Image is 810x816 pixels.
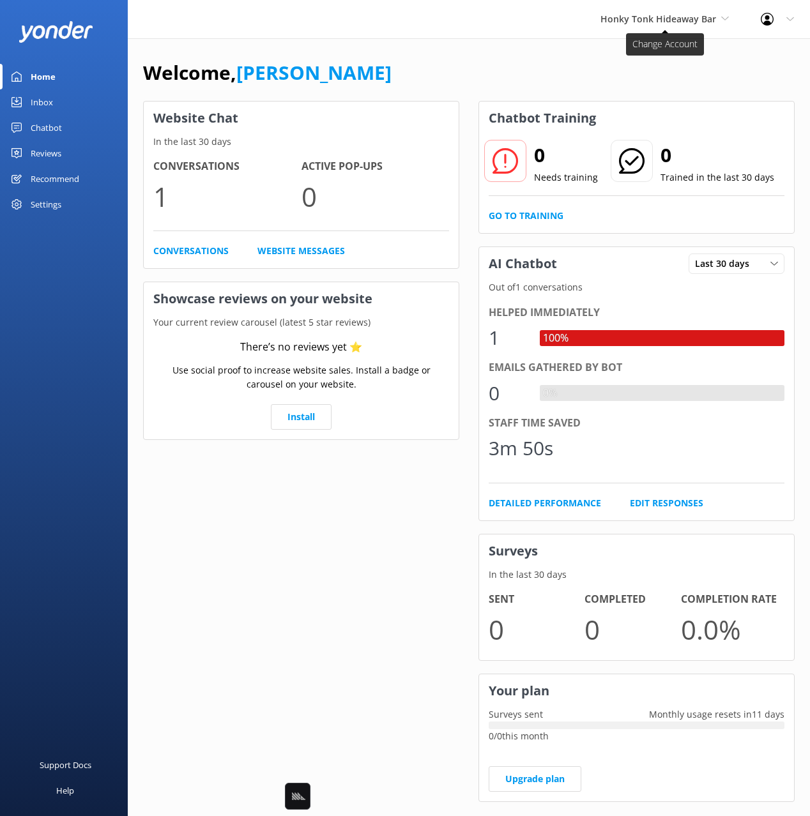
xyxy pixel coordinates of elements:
[153,158,302,175] h4: Conversations
[681,591,777,608] h4: Completion Rate
[31,140,61,166] div: Reviews
[271,404,332,430] a: Install
[153,363,449,392] p: Use social proof to increase website sales. Install a badge or carousel on your website.
[31,64,56,89] div: Home
[489,322,527,353] div: 1
[302,175,450,218] p: 0
[479,102,606,135] h3: Chatbot Training
[489,591,585,608] h4: Sent
[479,247,567,280] h3: AI Chatbot
[40,752,91,778] div: Support Docs
[661,170,774,185] p: Trained in the last 30 days
[661,140,774,170] h2: 0
[479,568,794,582] p: In the last 30 days
[639,707,794,722] p: Monthly usage resets in 11 days
[585,608,680,651] p: 0
[489,359,784,376] div: Emails gathered by bot
[600,13,716,25] span: Honky Tonk Hideaway Bar
[489,209,563,223] a: Go to Training
[695,257,757,271] span: Last 30 days
[153,175,302,218] p: 1
[31,89,53,115] div: Inbox
[19,21,93,42] img: yonder-white-logo.png
[153,244,229,258] a: Conversations
[144,135,459,149] p: In the last 30 days
[240,339,362,356] div: There’s no reviews yet ⭐
[489,378,527,409] div: 0
[144,282,459,315] h3: Showcase reviews on your website
[489,433,553,464] div: 3m 50s
[479,534,794,568] h3: Surveys
[585,591,680,608] h4: Completed
[630,496,703,510] a: Edit Responses
[489,608,585,651] p: 0
[540,330,572,347] div: 100%
[479,707,553,722] p: Surveys sent
[489,766,581,792] a: Upgrade plan
[534,140,598,170] h2: 0
[257,244,345,258] a: Website Messages
[236,59,392,86] a: [PERSON_NAME]
[302,158,450,175] h4: Active Pop-ups
[479,280,794,294] p: Out of 1 conversations
[144,315,459,329] p: Your current review carousel (latest 5 star reviews)
[56,778,74,803] div: Help
[479,674,794,707] h3: Your plan
[489,496,601,510] a: Detailed Performance
[540,385,560,402] div: 0%
[489,415,784,432] div: Staff time saved
[489,305,784,321] div: Helped immediately
[143,57,392,88] h1: Welcome,
[31,115,62,140] div: Chatbot
[534,170,598,185] p: Needs training
[489,729,784,743] p: 0 / 0 this month
[681,608,777,651] p: 0.0 %
[31,166,79,192] div: Recommend
[31,192,61,217] div: Settings
[144,102,459,135] h3: Website Chat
